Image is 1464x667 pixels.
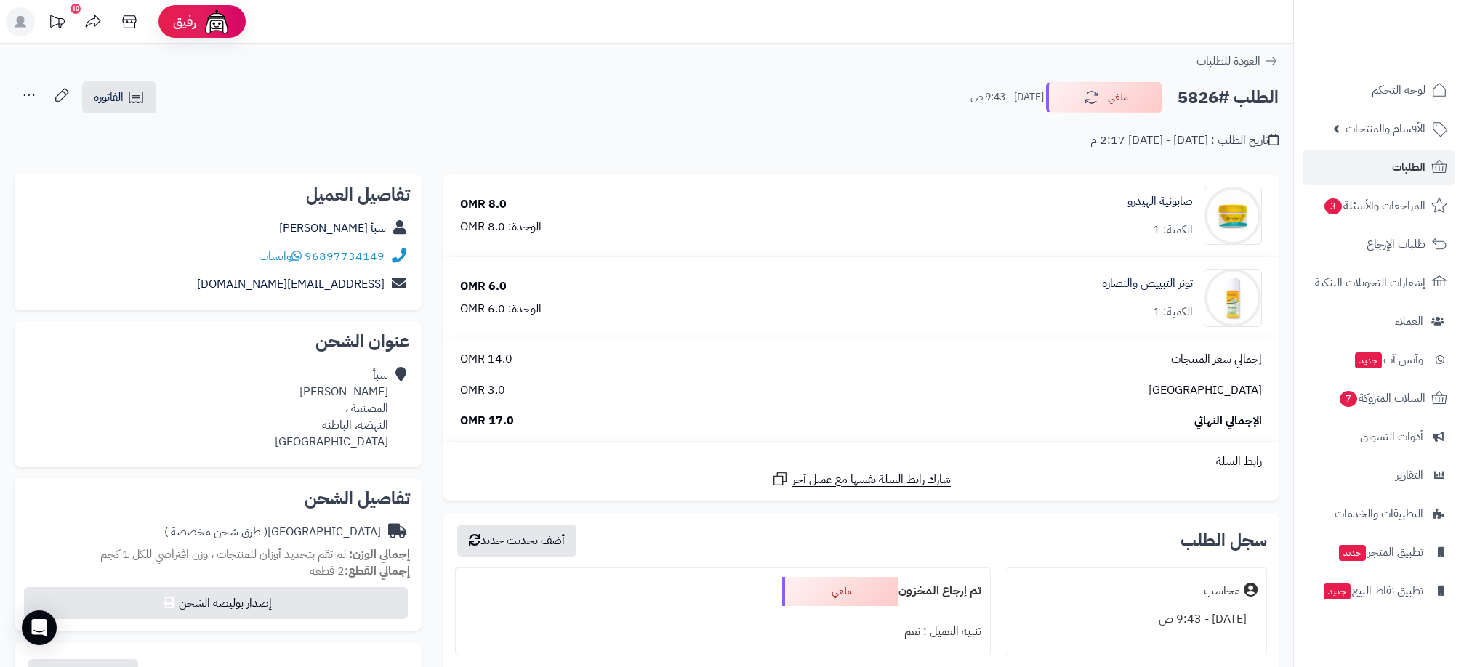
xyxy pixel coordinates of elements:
span: الإجمالي النهائي [1194,413,1262,429]
a: العودة للطلبات [1196,52,1279,70]
span: إجمالي سعر المنتجات [1171,351,1262,368]
h2: الطلب #5826 [1178,83,1279,113]
a: شارك رابط السلة نفسها مع عميل آخر [771,470,951,488]
span: العودة للطلبات [1196,52,1260,70]
span: إشعارات التحويلات البنكية [1315,272,1425,293]
a: [EMAIL_ADDRESS][DOMAIN_NAME] [197,275,385,293]
span: أدوات التسويق [1360,427,1423,447]
a: تطبيق نقاط البيعجديد [1303,573,1455,608]
span: جديد [1324,583,1351,599]
span: التقارير [1396,465,1423,485]
span: لم تقم بتحديد أوزان للمنتجات ، وزن افتراضي للكل 1 كجم [100,546,346,563]
a: تونر التبييض والنضارة [1102,275,1193,292]
span: تطبيق نقاط البيع [1322,581,1423,601]
div: تنبيه العميل : نعم [464,618,981,646]
small: 2 قطعة [310,562,410,580]
div: سبأ [PERSON_NAME] المصنعة ، النهضة، الباطنة [GEOGRAPHIC_DATA] [275,367,388,450]
span: 7 [1340,391,1357,407]
img: ai-face.png [202,7,231,36]
span: السلات المتروكة [1338,388,1425,408]
span: 3.0 OMR [460,382,505,399]
span: لوحة التحكم [1372,80,1425,100]
span: [GEOGRAPHIC_DATA] [1149,382,1262,399]
span: ( طرق شحن مخصصة ) [164,523,268,541]
span: 17.0 OMR [460,413,514,429]
span: جديد [1355,352,1382,368]
h2: تفاصيل الشحن [26,490,410,507]
a: تحديثات المنصة [39,7,75,40]
strong: إجمالي الوزن: [349,546,410,563]
a: طلبات الإرجاع [1303,227,1455,262]
h2: تفاصيل العميل [26,186,410,203]
a: الفاتورة [82,81,156,113]
button: إصدار بوليصة الشحن [24,587,408,619]
span: طلبات الإرجاع [1367,234,1425,254]
a: تطبيق المتجرجديد [1303,535,1455,570]
span: الفاتورة [94,89,124,106]
img: 1739577595-cm51khrme0n1z01klhcir4seo_WHITING_TONER-01-90x90.jpg [1204,269,1261,327]
a: صابونية الهيدرو [1127,193,1193,210]
h3: سجل الطلب [1181,532,1267,549]
a: إشعارات التحويلات البنكية [1303,265,1455,300]
span: المراجعات والأسئلة [1323,195,1425,216]
a: واتساب [259,248,302,265]
a: السلات المتروكة7 [1303,381,1455,416]
small: [DATE] - 9:43 ص [970,90,1044,105]
div: ملغي [782,577,898,606]
button: ملغي [1046,82,1162,113]
a: 96897734149 [305,248,385,265]
span: شارك رابط السلة نفسها مع عميل آخر [792,472,951,488]
a: لوحة التحكم [1303,73,1455,108]
b: تم إرجاع المخزون [898,582,981,599]
span: تطبيق المتجر [1338,542,1423,562]
div: رابط السلة [449,453,1273,470]
button: أضف تحديث جديد [457,525,576,557]
a: أدوات التسويق [1303,419,1455,454]
span: وآتس آب [1354,349,1423,370]
span: التطبيقات والخدمات [1335,504,1423,524]
img: 1739577078-cm5o6oxsw00cn01n35fki020r_HUDRO_SOUP_w-90x90.png [1204,187,1261,245]
div: الوحدة: 6.0 OMR [460,301,542,318]
span: رفيق [173,13,196,31]
h2: عنوان الشحن [26,333,410,350]
div: 6.0 OMR [460,278,507,295]
div: [DATE] - 9:43 ص [1016,605,1258,634]
a: التطبيقات والخدمات [1303,496,1455,531]
span: الطلبات [1392,157,1425,177]
div: 8.0 OMR [460,196,507,213]
div: تاريخ الطلب : [DATE] - [DATE] 2:17 م [1090,132,1279,149]
a: سبأ [PERSON_NAME] [279,219,386,237]
span: الأقسام والمنتجات [1346,118,1425,139]
a: الطلبات [1303,150,1455,185]
div: الوحدة: 8.0 OMR [460,219,542,235]
strong: إجمالي القطع: [345,562,410,580]
a: المراجعات والأسئلة3 [1303,188,1455,223]
div: [GEOGRAPHIC_DATA] [164,524,381,541]
a: وآتس آبجديد [1303,342,1455,377]
span: 14.0 OMR [460,351,512,368]
div: Open Intercom Messenger [22,610,57,645]
div: الكمية: 1 [1153,222,1193,238]
span: العملاء [1395,311,1423,331]
span: 3 [1324,198,1342,214]
div: محاسب [1204,583,1240,599]
div: 10 [71,4,81,14]
a: العملاء [1303,304,1455,339]
a: التقارير [1303,458,1455,493]
span: جديد [1339,545,1366,561]
div: الكمية: 1 [1153,304,1193,320]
